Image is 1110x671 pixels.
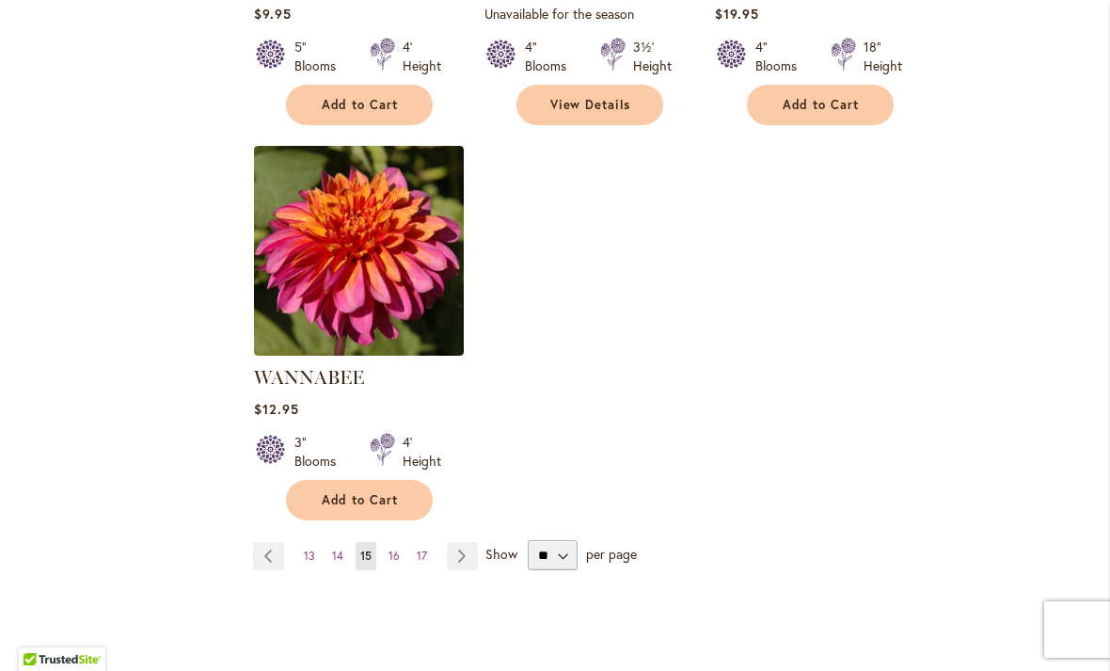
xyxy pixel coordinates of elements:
[327,542,348,570] a: 14
[322,97,399,113] span: Add to Cart
[294,38,347,75] div: 5" Blooms
[254,5,292,23] span: $9.95
[254,146,464,356] img: WANNABEE
[332,549,343,563] span: 14
[254,400,299,418] span: $12.95
[633,38,672,75] div: 3½' Height
[525,38,578,75] div: 4" Blooms
[484,5,694,23] p: Unavailable for the season
[286,480,433,520] button: Add to Cart
[715,5,759,23] span: $19.95
[360,549,372,563] span: 15
[384,542,404,570] a: 16
[299,542,320,570] a: 13
[403,433,441,471] div: 4' Height
[516,85,663,125] a: View Details
[254,366,364,389] a: WANNABEE
[417,549,427,563] span: 17
[403,38,441,75] div: 4' Height
[388,549,400,563] span: 16
[783,97,860,113] span: Add to Cart
[254,342,464,359] a: WANNABEE
[864,38,902,75] div: 18" Height
[294,433,347,471] div: 3" Blooms
[485,545,517,563] span: Show
[412,542,432,570] a: 17
[286,85,433,125] button: Add to Cart
[322,492,399,508] span: Add to Cart
[550,97,631,113] span: View Details
[304,549,315,563] span: 13
[14,604,67,657] iframe: Launch Accessibility Center
[747,85,894,125] button: Add to Cart
[755,38,808,75] div: 4" Blooms
[586,545,637,563] span: per page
